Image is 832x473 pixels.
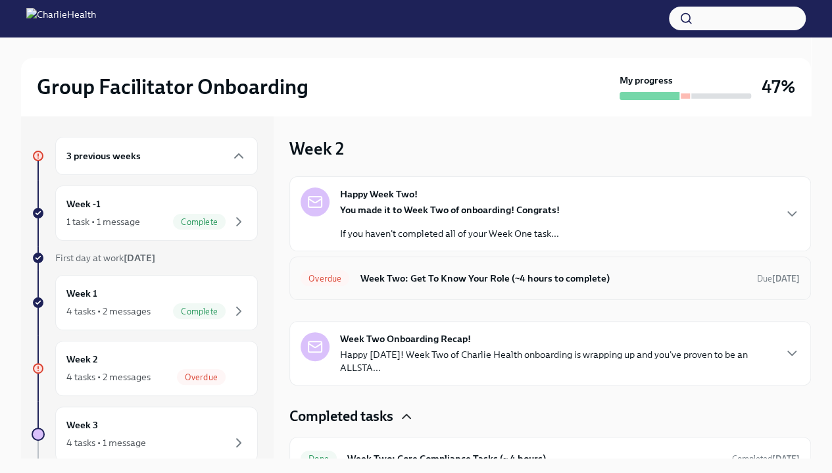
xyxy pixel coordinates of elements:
a: Week -11 task • 1 messageComplete [32,186,258,241]
p: If you haven't completed all of your Week One task... [340,227,560,240]
h6: Week Two: Get To Know Your Role (~4 hours to complete) [360,271,746,286]
h3: 47% [762,75,795,99]
a: DoneWeek Two: Core Compliance Tasks (~ 4 hours)Completed[DATE] [301,448,800,469]
a: Week 34 tasks • 1 message [32,407,258,462]
span: Overdue [301,274,349,284]
span: Overdue [177,372,226,382]
strong: My progress [620,74,673,87]
h6: Week -1 [66,197,101,211]
strong: [DATE] [772,454,800,464]
div: 4 tasks • 2 messages [66,305,151,318]
a: First day at work[DATE] [32,251,258,264]
p: Happy [DATE]! Week Two of Charlie Health onboarding is wrapping up and you've proven to be an ALL... [340,348,773,374]
h3: Week 2 [289,137,344,161]
img: CharlieHealth [26,8,96,29]
span: Complete [173,217,226,227]
strong: Happy Week Two! [340,187,418,201]
h6: Week 3 [66,418,98,432]
span: Completed [732,454,800,464]
a: Week 24 tasks • 2 messagesOverdue [32,341,258,396]
h4: Completed tasks [289,407,393,426]
strong: Week Two Onboarding Recap! [340,332,471,345]
div: 4 tasks • 1 message [66,436,146,449]
div: 1 task • 1 message [66,215,140,228]
span: First day at work [55,252,155,264]
div: 4 tasks • 2 messages [66,370,151,384]
a: Week 14 tasks • 2 messagesComplete [32,275,258,330]
a: OverdueWeek Two: Get To Know Your Role (~4 hours to complete)Due[DATE] [301,268,800,289]
div: Completed tasks [289,407,811,426]
strong: [DATE] [772,274,800,284]
span: September 29th, 2025 10:00 [757,272,800,285]
strong: [DATE] [124,252,155,264]
span: September 23rd, 2025 13:54 [732,453,800,465]
h2: Group Facilitator Onboarding [37,74,308,100]
h6: Week Two: Core Compliance Tasks (~ 4 hours) [347,451,722,466]
span: Due [757,274,800,284]
h6: 3 previous weeks [66,149,141,163]
h6: Week 2 [66,352,98,366]
strong: You made it to Week Two of onboarding! Congrats! [340,204,560,216]
div: 3 previous weeks [55,137,258,175]
h6: Week 1 [66,286,97,301]
span: Done [301,454,337,464]
span: Complete [173,307,226,316]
